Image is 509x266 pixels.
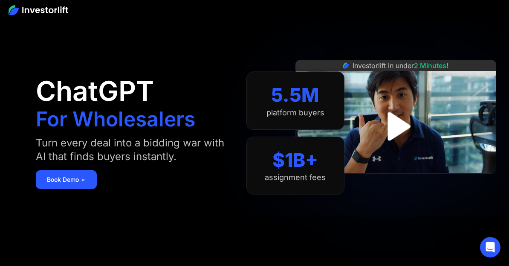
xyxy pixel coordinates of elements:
div: Open Intercom Messenger [480,237,500,257]
a: Book Demo ➢ [36,170,97,189]
div: Turn every deal into a bidding war with AI that finds buyers instantly. [36,136,229,163]
a: open lightbox [370,101,421,152]
div: $1B+ [272,149,318,172]
h1: For Wholesalers [36,109,195,129]
h1: ChatGPT [36,77,154,105]
iframe: Customer reviews powered by Trustpilot [332,178,460,188]
div: assignment fees [265,173,326,182]
div: 5.5M [271,84,319,106]
span: 2 Minutes [414,61,446,70]
div: platform buyers [266,108,324,117]
div: Investorlift in under ! [353,60,448,71]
